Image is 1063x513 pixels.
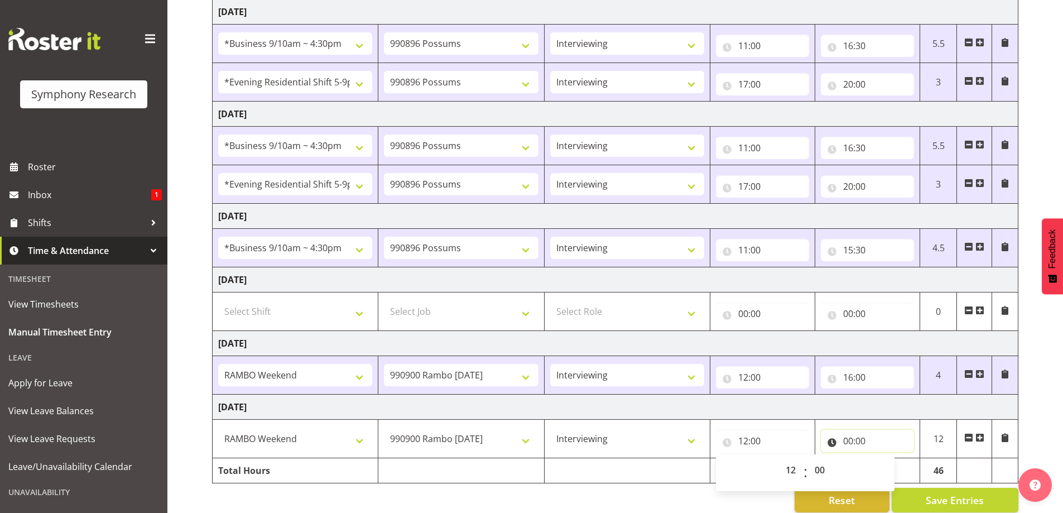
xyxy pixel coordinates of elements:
span: Apply for Leave [8,375,159,391]
a: View Timesheets [3,290,165,318]
td: [DATE] [213,267,1018,293]
td: 5.5 [920,25,957,63]
td: [DATE] [213,102,1018,127]
td: 5.5 [920,127,957,165]
img: help-xxl-2.png [1030,480,1041,491]
input: Click to select... [716,303,809,325]
input: Click to select... [821,73,914,95]
input: Click to select... [821,366,914,389]
span: View Timesheets [8,296,159,313]
input: Click to select... [716,366,809,389]
input: Click to select... [821,303,914,325]
td: 0 [920,293,957,331]
td: 46 [920,458,957,483]
img: Rosterit website logo [8,28,100,50]
span: Manual Timesheet Entry [8,324,159,341]
td: 3 [920,63,957,102]
td: [DATE] [213,204,1018,229]
input: Click to select... [716,35,809,57]
td: [DATE] [213,395,1018,420]
div: Unavailability [3,481,165,504]
a: Apply for Leave [3,369,165,397]
input: Click to select... [716,430,809,452]
input: Click to select... [716,137,809,159]
span: Roster [28,159,162,175]
td: 4 [920,356,957,395]
a: View Leave Balances [3,397,165,425]
button: Reset [795,488,889,512]
td: Total Hours [213,458,378,483]
span: View Leave Balances [8,402,159,419]
span: 1 [151,189,162,200]
td: 3 [920,165,957,204]
td: [DATE] [213,331,1018,356]
input: Click to select... [716,73,809,95]
span: Inbox [28,186,151,203]
span: Shifts [28,214,145,231]
a: Manual Timesheet Entry [3,318,165,346]
input: Click to select... [716,239,809,261]
span: View Leave Requests [8,430,159,447]
input: Click to select... [821,430,914,452]
span: Reset [829,493,855,507]
div: Symphony Research [31,86,136,103]
td: 4.5 [920,229,957,267]
span: Save Entries [926,493,984,507]
input: Click to select... [716,175,809,198]
td: 12 [920,420,957,458]
a: Leave/Unavailability Calendar [3,453,165,481]
span: Feedback [1047,229,1057,269]
button: Save Entries [892,488,1018,512]
span: : [804,459,807,487]
input: Click to select... [821,175,914,198]
a: View Leave Requests [3,425,165,453]
input: Click to select... [821,137,914,159]
button: Feedback - Show survey [1042,218,1063,294]
div: Leave [3,346,165,369]
input: Click to select... [821,35,914,57]
div: Timesheet [3,267,165,290]
span: Leave/Unavailability Calendar [8,458,159,475]
input: Click to select... [821,239,914,261]
span: Time & Attendance [28,242,145,259]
